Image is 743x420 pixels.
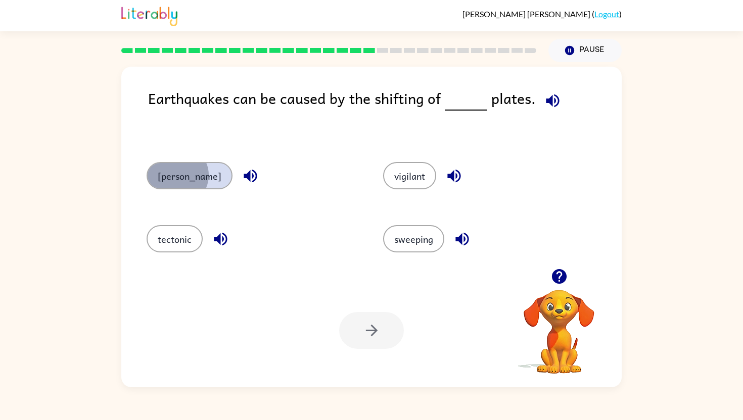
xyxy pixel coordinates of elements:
[462,9,622,19] div: ( )
[594,9,619,19] a: Logout
[508,274,610,375] video: Your browser must support playing .mp4 files to use Literably. Please try using another browser.
[383,162,436,189] button: vigilant
[121,4,177,26] img: Literably
[148,87,622,142] div: Earthquakes can be caused by the shifting of plates.
[548,39,622,62] button: Pause
[383,225,444,252] button: sweeping
[147,225,203,252] button: tectonic
[147,162,233,189] button: [PERSON_NAME]
[462,9,592,19] span: [PERSON_NAME] [PERSON_NAME]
